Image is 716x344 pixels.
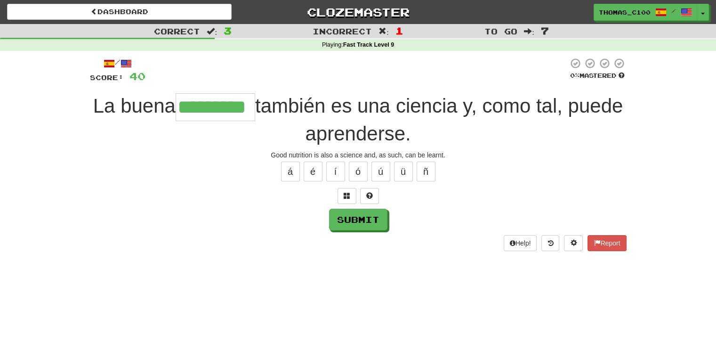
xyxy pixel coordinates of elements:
[90,74,124,82] span: Score:
[93,95,176,117] span: La buena
[255,95,623,145] span: también es una ciencia y, como tal, puede aprenderse.
[671,8,676,14] span: /
[587,235,626,251] button: Report
[570,72,579,79] span: 0 %
[349,162,368,181] button: ó
[541,25,549,36] span: 7
[599,8,651,16] span: thomas_c100
[417,162,435,181] button: ñ
[207,27,217,35] span: :
[90,150,627,160] div: Good nutrition is also a science and, as such, can be learnt.
[360,188,379,204] button: Single letter hint - you only get 1 per sentence and score half the points! alt+h
[154,26,200,36] span: Correct
[541,235,559,251] button: Round history (alt+y)
[326,162,345,181] button: í
[338,188,356,204] button: Switch sentence to multiple choice alt+p
[329,209,387,230] button: Submit
[246,4,470,20] a: Clozemaster
[484,26,517,36] span: To go
[394,162,413,181] button: ü
[378,27,389,35] span: :
[371,162,390,181] button: ú
[524,27,534,35] span: :
[90,57,145,69] div: /
[281,162,300,181] button: á
[7,4,232,20] a: Dashboard
[395,25,403,36] span: 1
[313,26,372,36] span: Incorrect
[343,41,394,48] strong: Fast Track Level 9
[224,25,232,36] span: 3
[304,162,322,181] button: é
[129,70,145,82] span: 40
[504,235,537,251] button: Help!
[568,72,627,80] div: Mastered
[594,4,697,21] a: thomas_c100 /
